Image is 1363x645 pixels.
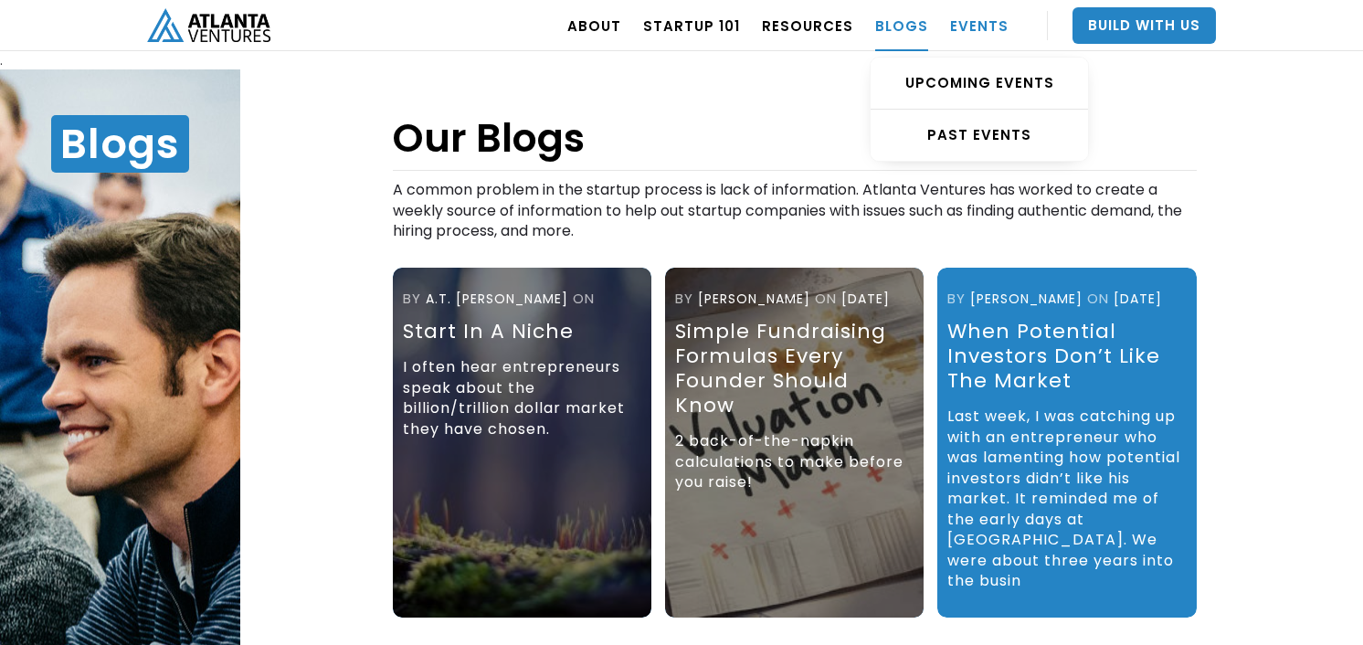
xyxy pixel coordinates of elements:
[403,348,637,458] div: I often hear entrepreneurs speak about the billion/trillion dollar market they have chosen.
[403,319,637,344] div: Start in a niche
[665,268,925,618] a: by[PERSON_NAME]ON[DATE]Simple Fundraising Formulas Every Founder Should Know2 back-of-the-napkin ...
[573,288,595,310] div: ON
[841,288,890,310] div: [DATE]
[393,268,652,618] img: Start in a niche
[426,288,568,310] div: A.T. [PERSON_NAME]
[393,171,1197,260] div: A common problem in the startup process is lack of information. Atlanta Ventures has worked to cr...
[937,268,1197,618] a: by[PERSON_NAME]ON[DATE]When Potential Investors Don’t Like the MarketLast week, I was catching up...
[1072,7,1216,44] a: Build With Us
[871,74,1088,92] div: UPCOMING EVENTS
[665,268,925,618] img: Simple Fundraising Formulas Every Founder Should Know
[403,288,421,310] div: by
[393,115,1197,171] h1: Our Blogs
[675,422,909,512] div: 2 back-of-the-napkin calculations to make before you raise!
[947,319,1181,393] div: When Potential Investors Don’t Like the Market
[698,288,810,310] div: [PERSON_NAME]
[675,288,693,310] div: by
[970,288,1083,310] div: [PERSON_NAME]
[1114,288,1162,310] div: [DATE]
[1087,288,1109,310] div: ON
[947,288,966,310] div: by
[393,268,652,618] a: byA.T. [PERSON_NAME]ONStart in a nicheI often hear entrepreneurs speak about the billion/trillion...
[815,288,837,310] div: ON
[947,397,1181,610] div: Last week, I was catching up with an entrepreneur who was lamenting how potential investors didn’...
[871,58,1088,110] a: UPCOMING EVENTS
[51,115,189,173] h1: Blogs
[871,110,1088,161] a: PAST EVENTS
[871,126,1088,144] div: PAST EVENTS
[675,319,909,418] div: Simple Fundraising Formulas Every Founder Should Know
